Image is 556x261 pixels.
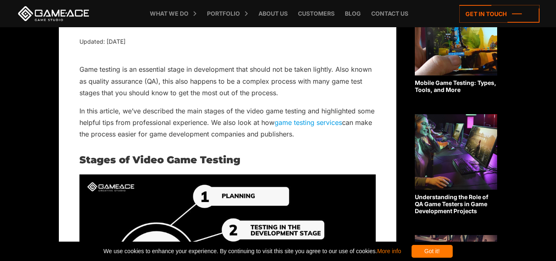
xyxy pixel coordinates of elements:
[79,105,376,140] p: In this article, we’ve described the main stages of the video game testing and highlighted some h...
[377,248,401,254] a: More info
[79,155,376,165] h2: Stages of Video Game Testing
[415,114,497,214] a: Understanding the Role of QA Game Testers in Game Development Projects
[79,37,376,47] div: Updated: [DATE]
[103,245,401,258] span: We use cookies to enhance your experience. By continuing to visit this site you agree to our use ...
[412,245,453,258] div: Got it!
[459,5,540,23] a: Get in touch
[275,118,342,127] a: game testing services
[79,63,376,99] p: Game testing is an essential stage in development that should not be taken lightly. Also known as...
[415,114,497,190] img: Related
